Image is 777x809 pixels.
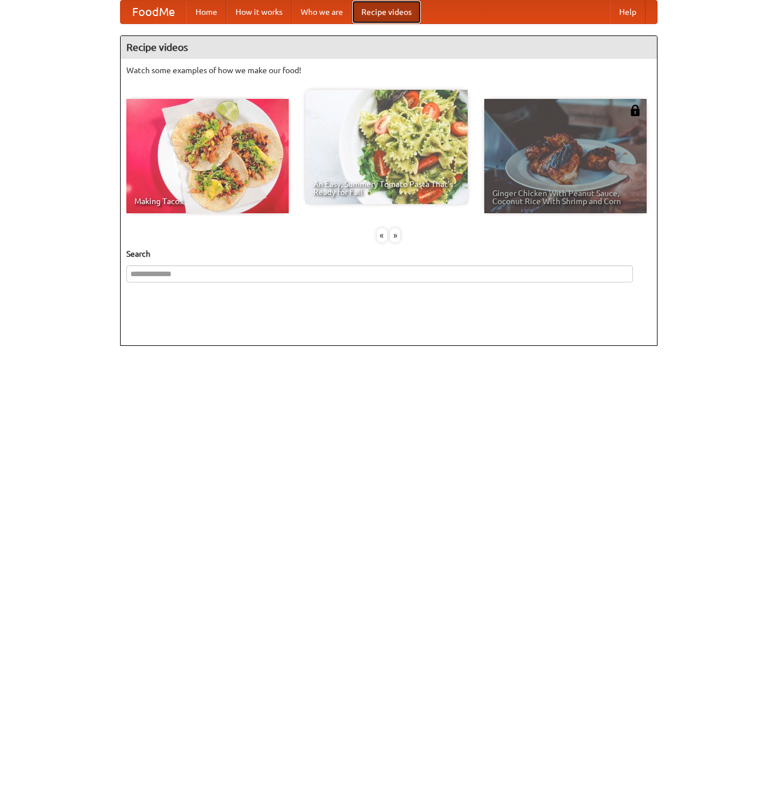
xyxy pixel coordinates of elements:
a: An Easy, Summery Tomato Pasta That's Ready for Fall [305,90,468,204]
h4: Recipe videos [121,36,657,59]
a: Making Tacos [126,99,289,213]
p: Watch some examples of how we make our food! [126,65,651,76]
a: FoodMe [121,1,186,23]
h5: Search [126,248,651,260]
a: How it works [226,1,292,23]
span: An Easy, Summery Tomato Pasta That's Ready for Fall [313,180,460,196]
a: Recipe videos [352,1,421,23]
a: Who we are [292,1,352,23]
a: Home [186,1,226,23]
div: « [377,228,387,242]
img: 483408.png [629,105,641,116]
div: » [390,228,400,242]
a: Help [610,1,645,23]
span: Making Tacos [134,197,281,205]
